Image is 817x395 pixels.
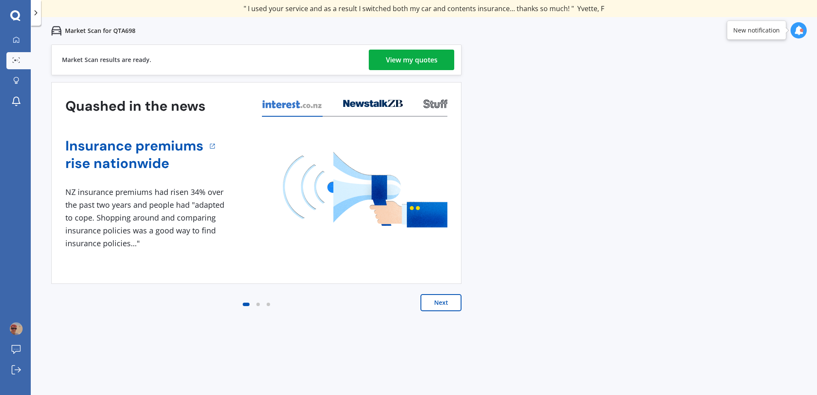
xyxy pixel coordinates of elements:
[65,186,228,250] div: NZ insurance premiums had risen 34% over the past two years and people had "adapted to cope. Shop...
[65,27,135,35] p: Market Scan for QTA698
[65,137,203,155] a: Insurance premiums
[420,294,461,311] button: Next
[65,155,203,172] a: rise nationwide
[65,97,206,115] h3: Quashed in the news
[386,50,438,70] div: View my quotes
[733,26,780,35] div: New notification
[62,45,151,75] div: Market Scan results are ready.
[369,50,454,70] a: View my quotes
[51,26,62,36] img: car.f15378c7a67c060ca3f3.svg
[283,152,447,227] img: media image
